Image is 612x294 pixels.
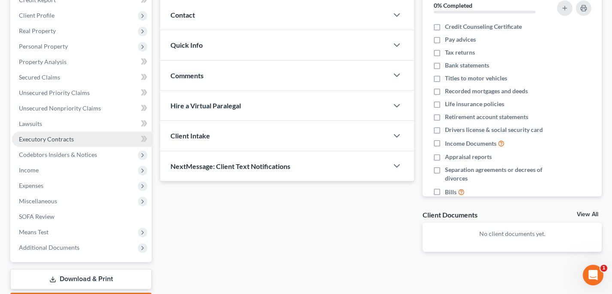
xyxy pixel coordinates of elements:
[445,48,475,57] span: Tax returns
[19,228,49,236] span: Means Test
[19,89,90,96] span: Unsecured Priority Claims
[445,87,528,95] span: Recorded mortgages and deeds
[12,85,152,101] a: Unsecured Priority Claims
[19,120,42,127] span: Lawsuits
[12,209,152,224] a: SOFA Review
[445,113,528,121] span: Retirement account statements
[600,265,607,272] span: 1
[19,27,56,34] span: Real Property
[583,265,603,285] iframe: Intercom live chat
[445,61,489,70] span: Bank statements
[171,41,203,49] span: Quick Info
[19,104,101,112] span: Unsecured Nonpriority Claims
[171,162,290,170] span: NextMessage: Client Text Notifications
[171,71,204,80] span: Comments
[171,101,241,110] span: Hire a Virtual Paralegal
[445,35,476,44] span: Pay advices
[19,73,60,81] span: Secured Claims
[445,22,522,31] span: Credit Counseling Certificate
[434,2,472,9] strong: 0% Completed
[423,210,478,219] div: Client Documents
[577,211,598,217] a: View All
[445,126,543,134] span: Drivers license & social security card
[19,12,55,19] span: Client Profile
[19,244,79,251] span: Additional Documents
[19,166,39,174] span: Income
[445,100,504,108] span: Life insurance policies
[19,43,68,50] span: Personal Property
[445,188,457,196] span: Bills
[445,165,549,183] span: Separation agreements or decrees of divorces
[171,11,195,19] span: Contact
[19,151,97,158] span: Codebtors Insiders & Notices
[10,269,152,289] a: Download & Print
[445,74,507,83] span: Titles to motor vehicles
[445,153,492,161] span: Appraisal reports
[445,139,496,148] span: Income Documents
[12,101,152,116] a: Unsecured Nonpriority Claims
[12,54,152,70] a: Property Analysis
[171,132,210,140] span: Client Intake
[19,58,67,65] span: Property Analysis
[19,135,74,143] span: Executory Contracts
[12,116,152,132] a: Lawsuits
[19,213,55,220] span: SOFA Review
[19,197,57,205] span: Miscellaneous
[12,132,152,147] a: Executory Contracts
[12,70,152,85] a: Secured Claims
[429,230,595,238] p: No client documents yet.
[19,182,43,189] span: Expenses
